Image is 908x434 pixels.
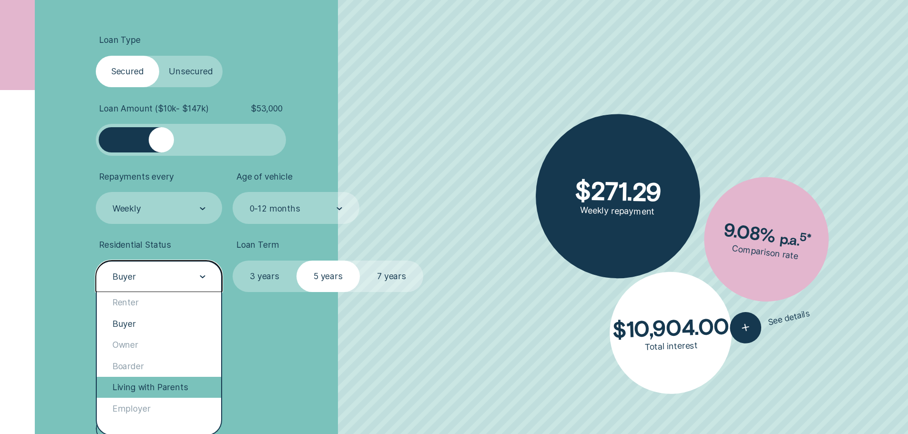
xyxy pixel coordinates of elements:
[767,308,811,328] span: See details
[233,261,296,293] label: 3 years
[250,203,300,213] div: 0-12 months
[727,298,813,346] button: See details
[236,240,279,250] span: Loan Term
[99,240,171,250] span: Residential Status
[97,398,222,419] div: Employer
[97,377,222,398] div: Living with Parents
[97,313,222,334] div: Buyer
[97,292,222,313] div: Renter
[360,261,423,293] label: 7 years
[159,56,223,88] label: Unsecured
[97,334,222,355] div: Owner
[96,56,159,88] label: Secured
[236,172,293,182] span: Age of vehicle
[99,103,209,114] span: Loan Amount ( $10k - $147k )
[112,272,136,282] div: Buyer
[99,172,173,182] span: Repayments every
[296,261,360,293] label: 5 years
[99,35,140,45] span: Loan Type
[112,203,141,213] div: Weekly
[97,356,222,377] div: Boarder
[251,103,283,114] span: $ 53,000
